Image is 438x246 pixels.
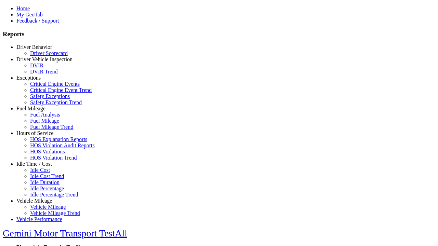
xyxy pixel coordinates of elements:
[16,75,41,81] a: Exceptions
[30,149,65,154] a: HOS Violations
[30,124,73,130] a: Fuel Mileage Trend
[30,136,87,142] a: HOS Explanation Reports
[16,130,53,136] a: Hours of Service
[3,30,435,38] h3: Reports
[16,12,43,17] a: My GeoTab
[16,161,52,167] a: Idle Time / Cost
[30,69,57,74] a: DVIR Trend
[16,106,46,111] a: Fuel Mileage
[30,112,60,118] a: Fuel Analysis
[16,5,30,11] a: Home
[30,173,64,179] a: Idle Cost Trend
[30,210,80,216] a: Vehicle Mileage Trend
[30,204,66,210] a: Vehicle Mileage
[30,155,77,161] a: HOS Violation Trend
[16,44,52,50] a: Driver Behavior
[16,216,62,222] a: Vehicle Performance
[16,56,73,62] a: Driver Vehicle Inspection
[30,192,78,197] a: Idle Percentage Trend
[30,50,68,56] a: Driver Scorecard
[30,179,60,185] a: Idle Duration
[30,87,92,93] a: Critical Engine Event Trend
[30,99,82,105] a: Safety Exception Trend
[16,198,52,204] a: Vehicle Mileage
[16,18,59,24] a: Feedback / Support
[3,228,127,238] a: Gemini Motor Transport TestAll
[30,93,70,99] a: Safety Exceptions
[30,167,50,173] a: Idle Cost
[30,186,64,191] a: Idle Percentage
[30,118,59,124] a: Fuel Mileage
[30,63,43,68] a: DVIR
[30,81,80,87] a: Critical Engine Events
[30,142,95,148] a: HOS Violation Audit Reports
